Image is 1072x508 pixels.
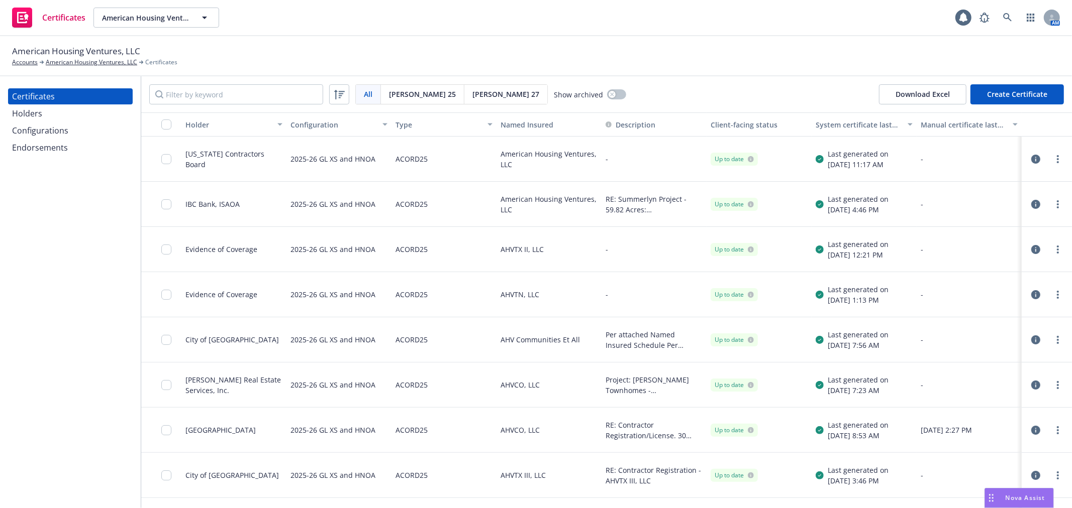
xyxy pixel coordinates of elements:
[497,112,602,137] button: Named Insured
[185,334,279,345] div: City of [GEOGRAPHIC_DATA]
[606,420,703,441] button: RE: Contractor Registration/License. 30 days written notice of cancellation (10 days for non paym...
[828,340,889,350] div: [DATE] 7:56 AM
[921,199,1018,209] div: -
[970,84,1064,104] button: Create Certificate
[12,88,55,104] div: Certificates
[149,84,323,104] input: Filter by keyword
[998,8,1018,28] a: Search
[1052,289,1064,301] a: more
[828,194,889,204] div: Last generated on
[917,112,1022,137] button: Manual certificate last generated
[497,362,602,408] div: AHVCO, LLC
[606,329,703,350] button: Per attached Named Insured Schedule Per attached policy forms and endorsements RE: Contractor Reg...
[606,119,655,130] button: Description
[828,159,889,170] div: [DATE] 11:17 AM
[8,122,133,139] a: Configurations
[290,143,375,175] div: 2025-26 GL XS and HNOA
[921,334,1018,345] div: -
[606,374,703,396] button: Project: [PERSON_NAME] Townhomes - [GEOGRAPHIC_DATA] [PERSON_NAME] Real Estate Services, Inc. and...
[286,112,392,137] button: Configuration
[46,58,137,67] a: American Housing Ventures, LLC
[185,119,271,130] div: Holder
[396,414,428,446] div: ACORD25
[161,425,171,435] input: Toggle Row Selected
[12,140,68,156] div: Endorsements
[606,465,703,486] button: RE: Contractor Registration - AHVTX III, LLC
[290,278,375,311] div: 2025-26 GL XS and HNOA
[497,182,602,227] div: American Housing Ventures, LLC
[396,323,428,356] div: ACORD25
[42,14,85,22] span: Certificates
[711,119,808,130] div: Client-facing status
[185,425,256,435] div: [GEOGRAPHIC_DATA]
[1052,334,1064,346] a: more
[185,289,257,300] div: Evidence of Coverage
[921,119,1007,130] div: Manual certificate last generated
[1052,153,1064,165] a: more
[290,414,375,446] div: 2025-26 GL XS and HNOA
[472,89,539,99] span: [PERSON_NAME] 27
[828,329,889,340] div: Last generated on
[396,459,428,491] div: ACORD25
[828,284,889,295] div: Last generated on
[1052,198,1064,210] a: more
[828,295,889,305] div: [DATE] 1:13 PM
[715,200,754,209] div: Up to date
[715,335,754,344] div: Up to date
[921,154,1018,164] div: -
[185,199,240,209] div: IBC Bank, ISAOA
[606,194,703,215] button: RE: Summerlyn Project - 59.82 Acres: [STREET_ADDRESS] IBC Bank, ISAOA is included as additional i...
[93,8,219,28] button: American Housing Ventures, LLC
[145,58,177,67] span: Certificates
[185,149,282,170] div: [US_STATE] Contractors Board
[290,188,375,220] div: 2025-26 GL XS and HNOA
[606,289,608,300] button: -
[715,155,754,164] div: Up to date
[12,45,140,58] span: American Housing Ventures, LLC
[715,245,754,254] div: Up to date
[290,233,375,266] div: 2025-26 GL XS and HNOA
[707,112,812,137] button: Client-facing status
[828,149,889,159] div: Last generated on
[879,84,966,104] button: Download Excel
[1052,424,1064,436] a: more
[12,58,38,67] a: Accounts
[828,249,889,260] div: [DATE] 12:21 PM
[828,430,889,441] div: [DATE] 8:53 AM
[185,244,257,255] div: Evidence of Coverage
[12,105,42,121] div: Holders
[606,154,608,164] button: -
[1052,469,1064,481] a: more
[389,89,456,99] span: [PERSON_NAME] 25
[185,470,279,480] div: City of [GEOGRAPHIC_DATA]
[161,119,171,130] input: Select all
[8,4,89,32] a: Certificates
[497,137,602,182] div: American Housing Ventures, LLC
[290,119,376,130] div: Configuration
[812,112,917,137] button: System certificate last generated
[974,8,995,28] a: Report a Bug
[396,188,428,220] div: ACORD25
[497,453,602,498] div: AHVTX III, LLC
[12,122,68,139] div: Configurations
[921,379,1018,390] div: -
[161,244,171,255] input: Toggle Row Selected
[8,105,133,121] a: Holders
[396,143,428,175] div: ACORD25
[828,465,889,475] div: Last generated on
[497,317,602,362] div: AHV Communities Et All
[161,154,171,164] input: Toggle Row Selected
[715,380,754,390] div: Up to date
[161,470,171,480] input: Toggle Row Selected
[606,244,608,255] button: -
[985,488,998,507] div: Drag to move
[985,488,1054,508] button: Nova Assist
[290,323,375,356] div: 2025-26 GL XS and HNOA
[828,420,889,430] div: Last generated on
